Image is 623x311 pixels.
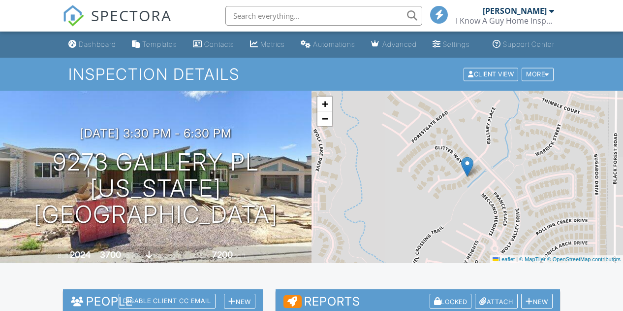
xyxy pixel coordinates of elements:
[463,70,521,77] a: Client View
[464,68,518,81] div: Client View
[313,40,355,48] div: Automations
[234,252,247,259] span: sq.ft.
[119,294,216,309] div: Disable Client CC Email
[123,252,136,259] span: sq. ft.
[70,249,91,260] div: 2024
[522,68,554,81] div: More
[519,256,546,262] a: © MapTiler
[317,111,332,126] a: Zoom out
[297,35,359,54] a: Automations (Basic)
[521,294,553,309] div: New
[516,256,518,262] span: |
[154,252,181,259] span: basement
[322,98,328,110] span: +
[429,35,474,54] a: Settings
[62,13,172,34] a: SPECTORA
[456,16,554,26] div: I Know A Guy Home Inspections LLC
[64,35,120,54] a: Dashboard
[79,40,116,48] div: Dashboard
[367,35,421,54] a: Advanced
[16,149,296,227] h1: 9273 Gallery Pl [US_STATE][GEOGRAPHIC_DATA]
[322,112,328,125] span: −
[430,294,472,309] div: Locked
[58,252,68,259] span: Built
[493,256,515,262] a: Leaflet
[317,97,332,111] a: Zoom in
[128,35,181,54] a: Templates
[503,40,555,48] div: Support Center
[100,249,121,260] div: 3700
[189,35,238,54] a: Contacts
[461,157,473,177] img: Marker
[547,256,621,262] a: © OpenStreetMap contributors
[489,35,559,54] a: Support Center
[246,35,289,54] a: Metrics
[204,40,234,48] div: Contacts
[483,6,547,16] div: [PERSON_NAME]
[68,66,554,83] h1: Inspection Details
[80,127,232,140] h3: [DATE] 3:30 pm - 6:30 pm
[225,6,422,26] input: Search everything...
[224,294,255,309] div: New
[62,5,84,27] img: The Best Home Inspection Software - Spectora
[212,249,233,260] div: 7200
[443,40,470,48] div: Settings
[260,40,285,48] div: Metrics
[190,252,211,259] span: Lot Size
[91,5,172,26] span: SPECTORA
[382,40,417,48] div: Advanced
[142,40,177,48] div: Templates
[475,294,518,309] div: Attach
